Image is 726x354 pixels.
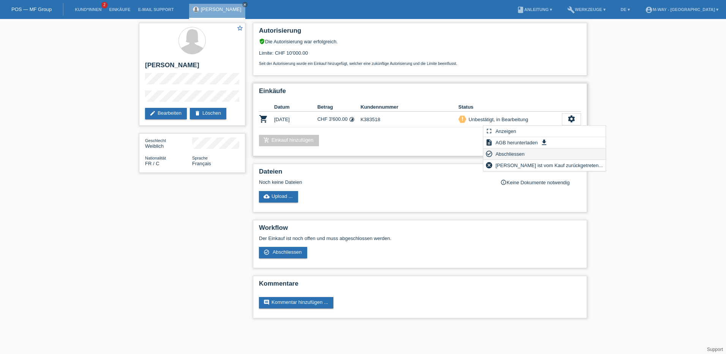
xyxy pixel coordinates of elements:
[264,299,270,305] i: comment
[540,139,548,146] i: get_app
[11,6,52,12] a: POS — MF Group
[259,27,581,38] h2: Autorisierung
[192,161,211,166] span: Français
[71,7,105,12] a: Kund*innen
[145,62,239,73] h2: [PERSON_NAME]
[567,6,575,14] i: build
[485,150,493,158] i: check_circle_outline
[145,108,187,119] a: editBearbeiten
[201,6,241,12] a: [PERSON_NAME]
[494,149,526,158] span: Abschliessen
[360,112,458,127] td: K383518
[513,7,556,12] a: bookAnleitung ▾
[259,114,268,123] i: POSP00026162
[494,138,539,147] span: AGB herunterladen
[150,110,156,116] i: edit
[273,249,302,255] span: Abschliessen
[259,87,581,99] h2: Einkäufe
[466,115,528,123] div: Unbestätigt, in Bearbeitung
[707,347,723,352] a: Support
[259,179,491,185] div: Noch keine Dateien
[145,156,166,160] span: Nationalität
[237,25,243,32] i: star_border
[259,280,581,291] h2: Kommentare
[349,117,355,122] i: 24 Raten
[259,38,265,44] i: verified_user
[264,249,270,255] i: check_circle_outline
[259,297,333,308] a: commentKommentar hinzufügen ...
[485,127,493,135] i: fullscreen
[243,3,247,6] i: close
[500,179,581,185] div: Keine Dokumente notwendig
[259,247,307,258] a: check_circle_outline Abschliessen
[264,137,270,143] i: add_shopping_cart
[458,103,562,112] th: Status
[259,191,298,202] a: cloud_uploadUpload ...
[101,2,107,8] span: 2
[145,137,192,149] div: Weiblich
[192,156,208,160] span: Sprache
[259,135,319,146] a: add_shopping_cartEinkauf hinzufügen
[259,62,581,66] p: Seit der Autorisierung wurde ein Einkauf hinzugefügt, welcher eine zukünftige Autorisierung und d...
[317,112,361,127] td: CHF 3'600.00
[259,235,581,241] p: Der Einkauf ist noch offen und muss abgeschlossen werden.
[237,25,243,33] a: star_border
[145,161,159,166] span: Frankreich / C / 20.12.2016
[645,6,653,14] i: account_circle
[194,110,200,116] i: delete
[264,193,270,199] i: cloud_upload
[259,168,581,179] h2: Dateien
[617,7,634,12] a: DE ▾
[567,115,576,123] i: settings
[145,138,166,143] span: Geschlecht
[494,126,517,136] span: Anzeigen
[360,103,458,112] th: Kundennummer
[563,7,609,12] a: buildWerkzeuge ▾
[317,103,361,112] th: Betrag
[190,108,226,119] a: deleteLöschen
[259,44,581,66] div: Limite: CHF 10'000.00
[500,179,507,185] i: info_outline
[274,112,317,127] td: [DATE]
[274,103,317,112] th: Datum
[517,6,524,14] i: book
[460,116,465,122] i: priority_high
[105,7,134,12] a: Einkäufe
[242,2,248,7] a: close
[259,224,581,235] h2: Workflow
[641,7,722,12] a: account_circlem-way - [GEOGRAPHIC_DATA] ▾
[259,38,581,44] div: Die Autorisierung war erfolgreich.
[134,7,178,12] a: E-Mail Support
[485,139,493,146] i: description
